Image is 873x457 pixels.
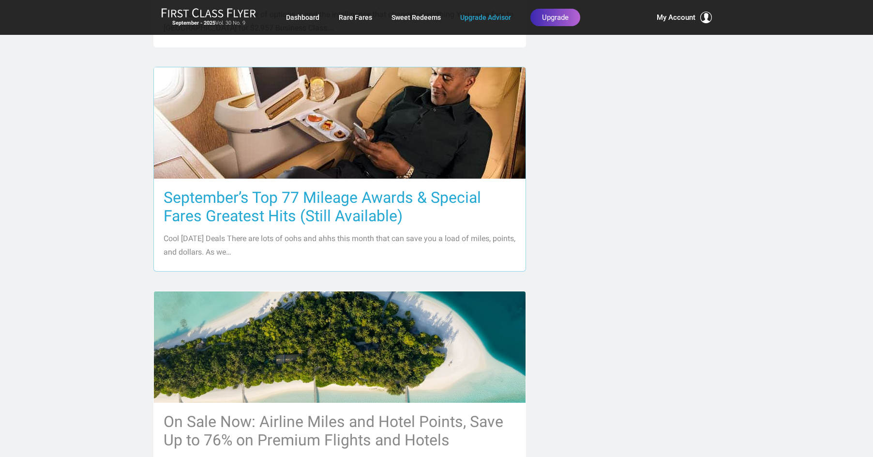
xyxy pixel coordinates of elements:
strong: September - 2025 [172,20,215,26]
a: September’s Top 77 Mileage Awards & Special Fares Greatest Hits (Still Available) Cool [DATE] Dea... [153,67,526,272]
small: Vol. 30 No. 9 [161,20,256,27]
a: Upgrade Advisor [460,9,511,26]
img: First Class Flyer [161,8,256,18]
a: Rare Fares [339,9,372,26]
a: First Class FlyerSeptember - 2025Vol. 30 No. 9 [161,8,256,27]
a: Upgrade [530,9,580,26]
span: My Account [657,12,695,23]
a: Sweet Redeems [391,9,441,26]
a: Dashboard [286,9,319,26]
button: My Account [657,12,712,23]
h3: On Sale Now: Airline Miles and Hotel Points, Save Up to 76% on Premium Flights and Hotels [164,412,516,449]
h3: September’s Top 77 Mileage Awards & Special Fares Greatest Hits (Still Available) [164,188,516,225]
p: Cool [DATE] Deals There are lots of oohs and ahhs this month that can save you a load of miles, p... [164,232,516,259]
